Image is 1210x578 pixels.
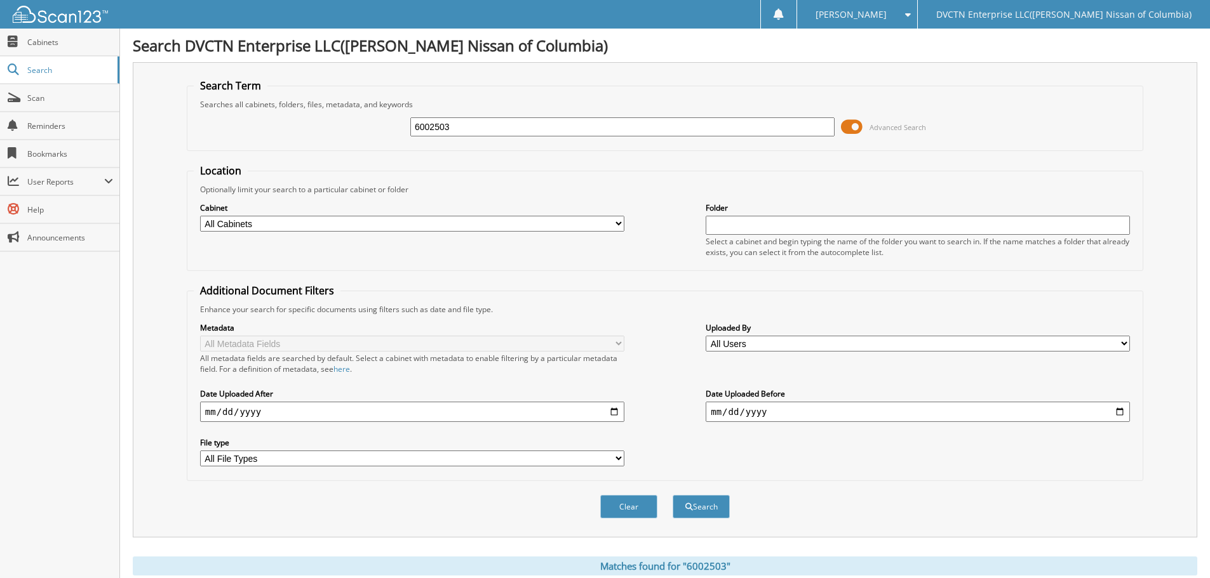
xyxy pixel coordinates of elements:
[870,122,926,132] span: Advanced Search
[27,37,113,48] span: Cabinets
[194,184,1136,195] div: Optionally limit your search to a particular cabinet or folder
[706,402,1130,422] input: end
[194,304,1136,315] div: Enhance your search for specific documents using filters such as date and file type.
[27,204,113,215] span: Help
[194,79,267,93] legend: Search Term
[200,202,624,213] label: Cabinet
[333,364,350,374] a: here
[706,388,1130,399] label: Date Uploaded Before
[27,148,113,159] span: Bookmarks
[816,11,887,18] span: [PERSON_NAME]
[194,99,1136,110] div: Searches all cabinets, folders, files, metadata, and keywords
[706,322,1130,333] label: Uploaded By
[194,164,248,178] legend: Location
[200,402,624,422] input: start
[200,388,624,399] label: Date Uploaded After
[200,437,624,448] label: File type
[200,353,624,374] div: All metadata fields are searched by default. Select a cabinet with metadata to enable filtering b...
[673,495,730,518] button: Search
[936,11,1192,18] span: DVCTN Enterprise LLC([PERSON_NAME] Nissan of Columbia)
[27,93,113,103] span: Scan
[13,6,108,23] img: scan123-logo-white.svg
[27,121,113,131] span: Reminders
[27,176,104,187] span: User Reports
[200,322,624,333] label: Metadata
[27,65,111,76] span: Search
[133,556,1197,575] div: Matches found for "6002503"
[27,232,113,243] span: Announcements
[133,35,1197,56] h1: Search DVCTN Enterprise LLC([PERSON_NAME] Nissan of Columbia)
[706,202,1130,213] label: Folder
[600,495,657,518] button: Clear
[194,284,340,298] legend: Additional Document Filters
[706,236,1130,258] div: Select a cabinet and begin typing the name of the folder you want to search in. If the name match...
